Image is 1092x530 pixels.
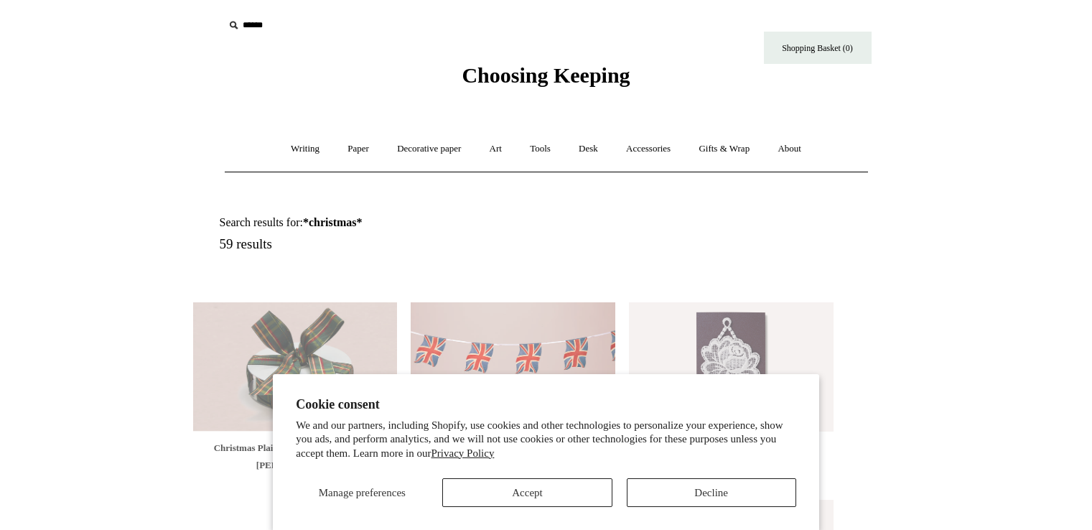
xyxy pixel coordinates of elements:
[431,447,495,459] a: Privacy Policy
[629,302,833,432] a: Starched Lace Hanging Ornament, Rose Starched Lace Hanging Ornament, Rose
[411,302,615,432] img: Union Jack Bunting
[627,478,796,507] button: Decline
[613,130,683,168] a: Accessories
[517,130,564,168] a: Tools
[296,419,796,461] p: We and our partners, including Shopify, use cookies and other technologies to personalize your ex...
[193,302,397,432] a: Christmas Plaid Japanese Ribbon Spool, Babette Christmas Plaid Japanese Ribbon Spool, Babette
[442,478,612,507] button: Accept
[296,397,796,412] h2: Cookie consent
[384,130,474,168] a: Decorative paper
[335,130,382,168] a: Paper
[296,478,428,507] button: Manage preferences
[193,440,397,498] a: Christmas Plaid Japanese Ribbon Spool, [PERSON_NAME] £26.00
[629,302,833,432] img: Starched Lace Hanging Ornament, Rose
[477,130,515,168] a: Art
[319,487,406,498] span: Manage preferences
[193,302,397,432] img: Christmas Plaid Japanese Ribbon Spool, Babette
[220,236,563,253] h5: 59 results
[764,32,872,64] a: Shopping Basket (0)
[462,63,630,87] span: Choosing Keeping
[411,302,615,432] a: Union Jack Bunting Union Jack Bunting
[566,130,611,168] a: Desk
[462,75,630,85] a: Choosing Keeping
[278,130,332,168] a: Writing
[220,215,563,229] h1: Search results for:
[686,130,762,168] a: Gifts & Wrap
[303,216,363,228] strong: *christmas*
[765,130,814,168] a: About
[197,440,393,474] div: Christmas Plaid Japanese Ribbon Spool, [PERSON_NAME]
